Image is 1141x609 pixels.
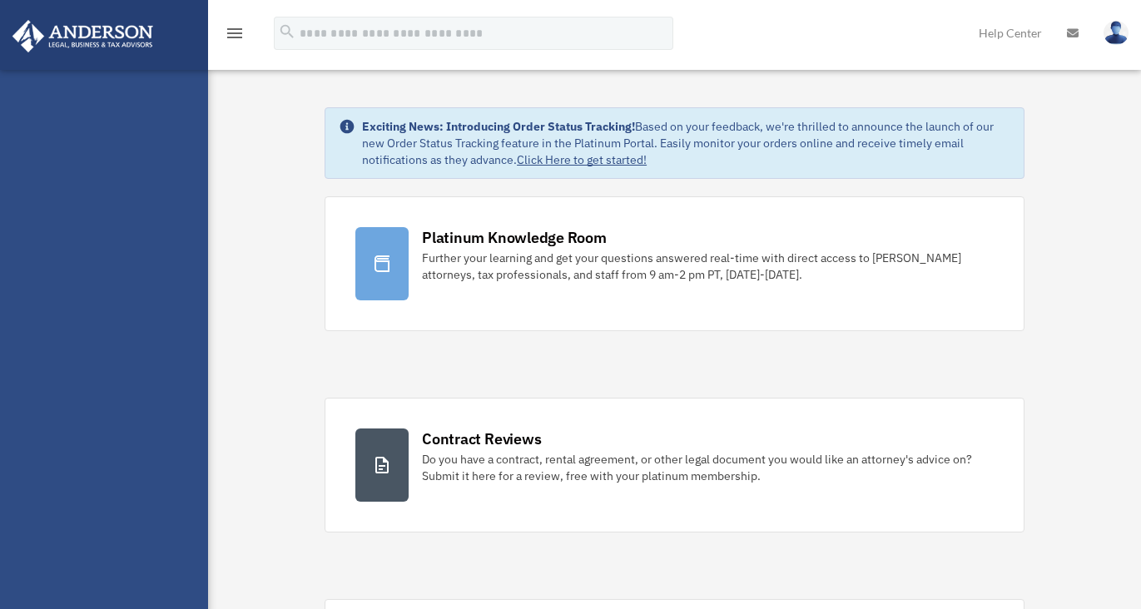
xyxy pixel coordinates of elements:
[278,22,296,41] i: search
[362,119,635,134] strong: Exciting News: Introducing Order Status Tracking!
[225,23,245,43] i: menu
[362,118,1010,168] div: Based on your feedback, we're thrilled to announce the launch of our new Order Status Tracking fe...
[325,398,1024,532] a: Contract Reviews Do you have a contract, rental agreement, or other legal document you would like...
[7,20,158,52] img: Anderson Advisors Platinum Portal
[422,428,541,449] div: Contract Reviews
[1104,21,1129,45] img: User Pic
[225,29,245,43] a: menu
[422,250,994,283] div: Further your learning and get your questions answered real-time with direct access to [PERSON_NAM...
[517,152,647,167] a: Click Here to get started!
[422,451,994,484] div: Do you have a contract, rental agreement, or other legal document you would like an attorney's ad...
[325,196,1024,331] a: Platinum Knowledge Room Further your learning and get your questions answered real-time with dire...
[422,227,607,248] div: Platinum Knowledge Room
